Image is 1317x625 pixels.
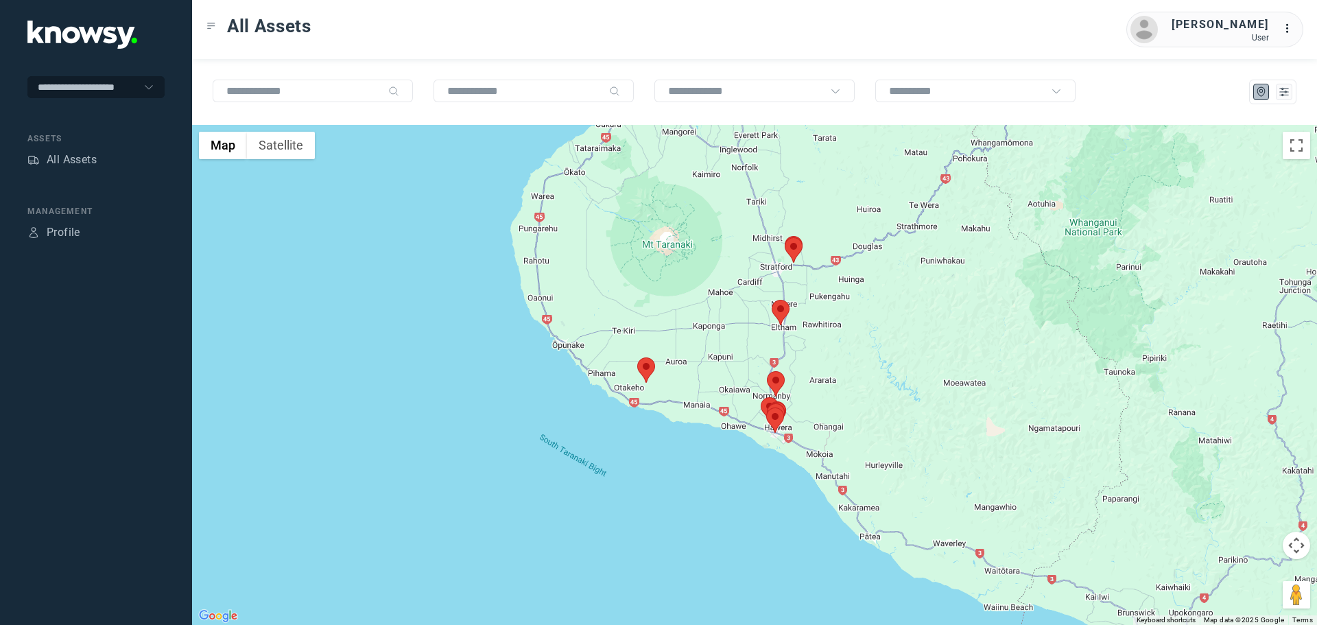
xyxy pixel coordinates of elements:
[27,154,40,166] div: Assets
[1278,86,1290,98] div: List
[1130,16,1158,43] img: avatar.png
[388,86,399,97] div: Search
[27,21,137,49] img: Application Logo
[1283,21,1299,37] div: :
[195,607,241,625] img: Google
[1255,86,1268,98] div: Map
[47,152,97,168] div: All Assets
[1204,616,1284,624] span: Map data ©2025 Google
[27,226,40,239] div: Profile
[1172,33,1269,43] div: User
[1283,21,1299,39] div: :
[27,132,165,145] div: Assets
[27,224,80,241] a: ProfileProfile
[27,205,165,217] div: Management
[1283,23,1297,34] tspan: ...
[199,132,247,159] button: Show street map
[1292,616,1313,624] a: Terms
[47,224,80,241] div: Profile
[1283,532,1310,559] button: Map camera controls
[195,607,241,625] a: Open this area in Google Maps (opens a new window)
[609,86,620,97] div: Search
[227,14,311,38] span: All Assets
[206,21,216,31] div: Toggle Menu
[247,132,315,159] button: Show satellite imagery
[27,152,97,168] a: AssetsAll Assets
[1283,581,1310,609] button: Drag Pegman onto the map to open Street View
[1283,132,1310,159] button: Toggle fullscreen view
[1172,16,1269,33] div: [PERSON_NAME]
[1137,615,1196,625] button: Keyboard shortcuts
